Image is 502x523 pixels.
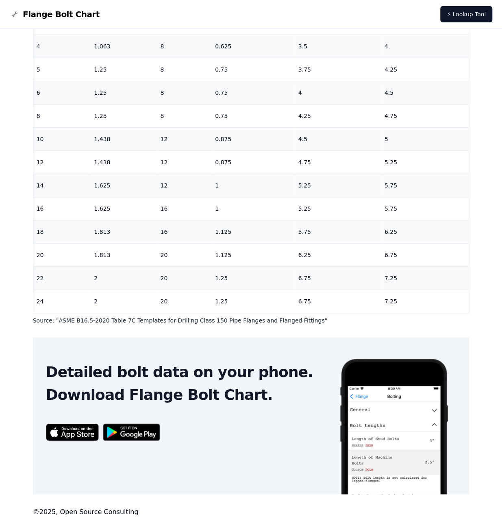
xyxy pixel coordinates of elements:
td: 0.75 [212,104,295,127]
td: 4.75 [381,104,469,127]
td: 1.125 [212,220,295,243]
footer: © 2025 , Open Source Consulting [33,507,469,517]
td: 6.25 [381,220,469,243]
td: 5.25 [295,197,381,220]
td: 6.75 [295,290,381,313]
td: 1.125 [212,243,295,266]
td: 6.25 [295,243,381,266]
td: 24 [33,290,91,313]
img: Get it on Google Play [99,419,165,445]
td: 8 [157,104,212,127]
td: 2 [91,290,157,313]
td: 12 [157,150,212,174]
td: 18 [33,220,91,243]
td: 0.75 [212,58,295,81]
td: 8 [157,35,212,58]
td: 2 [91,266,157,290]
td: 4 [295,81,381,104]
td: 4.25 [295,104,381,127]
td: 10 [33,127,91,150]
td: 12 [157,174,212,197]
td: 8 [157,58,212,81]
td: 7.25 [381,290,469,313]
td: 1.625 [91,197,157,220]
td: 6.75 [295,266,381,290]
td: 1.063 [91,35,157,58]
td: 5.25 [295,174,381,197]
td: 3.75 [295,58,381,81]
td: 4.5 [295,127,381,150]
td: 4.5 [381,81,469,104]
td: 1.25 [91,81,157,104]
td: 1.25 [212,290,295,313]
td: 0.625 [212,35,295,58]
td: 1.25 [91,104,157,127]
td: 20 [33,243,91,266]
td: 5 [33,58,91,81]
td: 7.25 [381,266,469,290]
img: App Store badge for the Flange Bolt Chart app [46,423,99,441]
td: 1.813 [91,220,157,243]
img: Flange Bolt Chart Logo [10,9,20,19]
td: 1 [212,197,295,220]
a: Flange Bolt Chart LogoFlange Bolt Chart [10,9,100,20]
td: 22 [33,266,91,290]
td: 1.25 [91,58,157,81]
td: 5.75 [381,174,469,197]
td: 12 [157,127,212,150]
td: 8 [33,104,91,127]
td: 3.5 [295,35,381,58]
td: 1.438 [91,150,157,174]
td: 5.75 [381,197,469,220]
td: 1.25 [212,266,295,290]
span: Flange Bolt Chart [23,9,100,20]
td: 1.625 [91,174,157,197]
td: 1 [212,174,295,197]
h2: Detailed bolt data on your phone. [46,364,326,380]
td: 5 [381,127,469,150]
td: 16 [157,220,212,243]
td: 20 [157,266,212,290]
a: ⚡ Lookup Tool [440,6,492,22]
td: 12 [33,150,91,174]
td: 4 [381,35,469,58]
td: 20 [157,243,212,266]
td: 0.875 [212,150,295,174]
h2: Download Flange Bolt Chart. [46,387,326,403]
td: 4.75 [295,150,381,174]
td: 0.875 [212,127,295,150]
td: 6.75 [381,243,469,266]
td: 5.75 [295,220,381,243]
td: 5.25 [381,150,469,174]
td: 1.438 [91,127,157,150]
p: Source: " ASME B16.5-2020 Table 7C Templates for Drilling Class 150 Pipe Flanges and Flanged Fitt... [33,316,469,325]
td: 8 [157,81,212,104]
td: 4.25 [381,58,469,81]
td: 0.75 [212,81,295,104]
td: 1.813 [91,243,157,266]
td: 14 [33,174,91,197]
td: 16 [157,197,212,220]
td: 6 [33,81,91,104]
td: 20 [157,290,212,313]
td: 16 [33,197,91,220]
td: 4 [33,35,91,58]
